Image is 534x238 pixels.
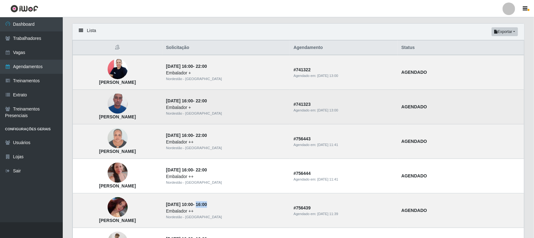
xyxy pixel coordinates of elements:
div: Lista [72,24,524,40]
div: Agendado em: [294,142,394,148]
time: [DATE] 13:00 [318,74,338,78]
strong: AGENDADO [401,70,427,75]
strong: - [166,98,207,103]
th: Agendamento [290,41,398,55]
strong: # 756444 [294,171,311,176]
div: Embalador ++ [166,139,286,145]
th: Status [398,41,524,55]
strong: - [166,64,207,69]
div: Nordestão - [GEOGRAPHIC_DATA] [166,111,286,116]
div: Agendado em: [294,177,394,182]
time: [DATE] 11:41 [318,143,338,147]
div: Agendado em: [294,108,394,113]
div: Nordestão - [GEOGRAPHIC_DATA] [166,145,286,151]
time: 22:00 [196,64,207,69]
strong: AGENDADO [401,173,427,178]
time: [DATE] 16:00 [166,133,193,138]
div: Embalador + [166,104,286,111]
strong: [PERSON_NAME] [99,218,136,223]
time: [DATE] 11:41 [318,177,338,181]
strong: AGENDADO [401,208,427,213]
strong: AGENDADO [401,104,427,109]
strong: # 741323 [294,102,311,107]
strong: [PERSON_NAME] [99,183,136,188]
time: 16:00 [196,202,207,207]
button: Exportar [492,27,518,36]
strong: # 756443 [294,136,311,141]
div: Nordestão - [GEOGRAPHIC_DATA] [166,76,286,82]
strong: - [166,167,207,172]
img: CoreUI Logo [10,5,38,13]
time: [DATE] 16:00 [166,167,193,172]
time: [DATE] 13:00 [318,108,338,112]
strong: [PERSON_NAME] [99,80,136,85]
strong: AGENDADO [401,139,427,144]
div: Embalador + [166,70,286,76]
div: Agendado em: [294,73,394,78]
time: 22:00 [196,98,207,103]
strong: # 756439 [294,205,311,210]
img: Sergio Magno Baldino de Oliveira [108,90,128,117]
time: 22:00 [196,167,207,172]
strong: - [166,133,207,138]
img: Ana Raquel Veloso da Silva [108,190,128,225]
img: Marilene Vicente de Lima [108,125,128,152]
time: [DATE] 16:00 [166,98,193,103]
div: Nordestão - [GEOGRAPHIC_DATA] [166,214,286,220]
strong: - [166,202,207,207]
div: Nordestão - [GEOGRAPHIC_DATA] [166,180,286,185]
img: Claudesia Pereira de Araújo [108,155,128,191]
time: [DATE] 16:00 [166,64,193,69]
div: Embalador ++ [166,173,286,180]
time: 22:00 [196,133,207,138]
th: Solicitação [162,41,290,55]
div: Embalador ++ [166,208,286,214]
time: [DATE] 10:00 [166,202,193,207]
time: [DATE] 11:39 [318,212,338,216]
img: Maria de Fatima Silva de Medeiros [108,56,128,83]
div: Agendado em: [294,211,394,217]
strong: [PERSON_NAME] [99,149,136,154]
strong: [PERSON_NAME] [99,114,136,119]
strong: # 741322 [294,67,311,72]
